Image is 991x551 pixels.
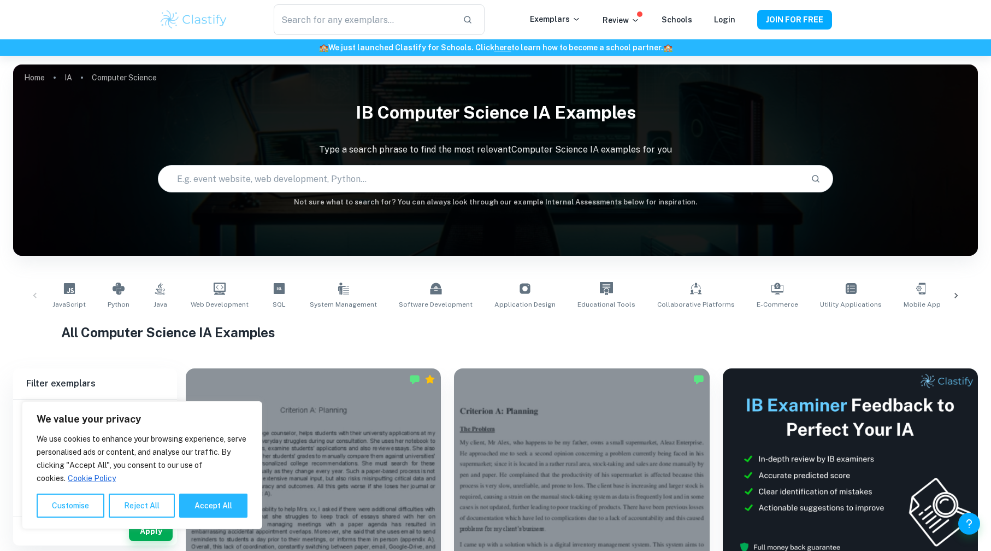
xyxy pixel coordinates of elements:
[693,374,704,385] img: Marked
[109,494,175,518] button: Reject All
[494,43,511,52] a: here
[577,300,635,309] span: Educational Tools
[24,70,45,85] a: Home
[657,300,735,309] span: Collaborative Platforms
[64,70,72,85] a: IA
[129,521,173,541] button: Apply
[158,163,802,194] input: E.g. event website, web development, Python...
[108,300,129,309] span: Python
[409,374,420,385] img: Marked
[399,300,473,309] span: Software Development
[424,374,435,385] div: Premium
[92,72,157,84] p: Computer Science
[37,413,247,426] p: We value your privacy
[904,300,941,309] span: Mobile App
[714,15,735,24] a: Login
[13,95,978,130] h1: IB Computer Science IA examples
[56,400,134,426] div: Filter type choice
[22,401,262,529] div: We value your privacy
[56,400,82,426] button: IB
[806,169,825,188] button: Search
[757,10,832,30] button: JOIN FOR FREE
[274,4,454,35] input: Search for any exemplars...
[37,494,104,518] button: Customise
[319,43,328,52] span: 🏫
[820,300,882,309] span: Utility Applications
[494,300,556,309] span: Application Design
[37,432,247,485] p: We use cookies to enhance your browsing experience, serve personalised ads or content, and analys...
[662,15,692,24] a: Schools
[530,13,581,25] p: Exemplars
[663,43,673,52] span: 🏫
[2,42,989,54] h6: We just launched Clastify for Schools. Click to learn how to become a school partner.
[104,400,134,426] button: College
[13,368,177,399] h6: Filter exemplars
[13,143,978,156] p: Type a search phrase to find the most relevant Computer Science IA examples for you
[61,323,929,342] h1: All Computer Science IA Examples
[179,494,247,518] button: Accept All
[603,14,640,26] p: Review
[159,9,228,31] img: Clastify logo
[154,300,167,309] span: Java
[67,473,116,483] a: Cookie Policy
[757,300,798,309] span: E-commerce
[958,513,980,535] button: Help and Feedback
[52,300,86,309] span: JavaScript
[273,300,286,309] span: SQL
[13,197,978,208] h6: Not sure what to search for? You can always look through our example Internal Assessments below f...
[310,300,377,309] span: System Management
[191,300,249,309] span: Web Development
